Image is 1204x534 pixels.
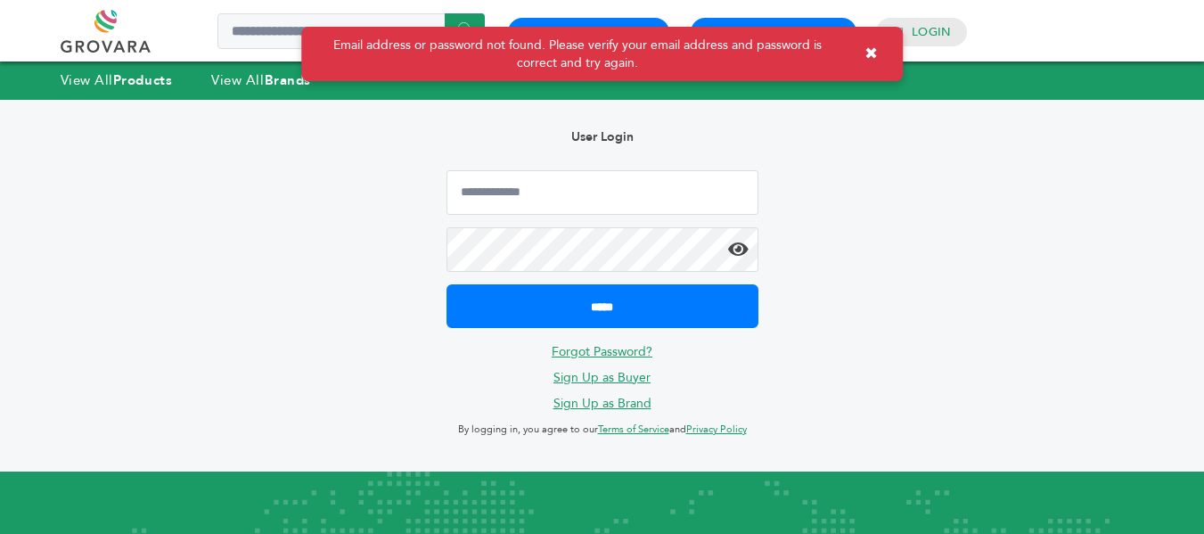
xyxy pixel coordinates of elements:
[553,369,651,386] a: Sign Up as Buyer
[211,71,311,89] a: View AllBrands
[571,128,634,145] b: User Login
[313,37,843,71] span: Email address or password not found. Please verify your email address and password is correct and...
[524,24,653,40] a: Buyer Registration
[707,24,840,40] a: Brand Registration
[446,419,758,440] p: By logging in, you agree to our and
[552,343,652,360] a: Forgot Password?
[265,71,311,89] strong: Brands
[61,71,173,89] a: View AllProducts
[446,170,758,215] input: Email Address
[598,423,669,436] a: Terms of Service
[851,36,891,72] button: ✖
[217,13,485,49] input: Search a product or brand...
[446,227,758,272] input: Password
[113,71,172,89] strong: Products
[686,423,747,436] a: Privacy Policy
[553,395,651,412] a: Sign Up as Brand
[912,24,951,40] a: Login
